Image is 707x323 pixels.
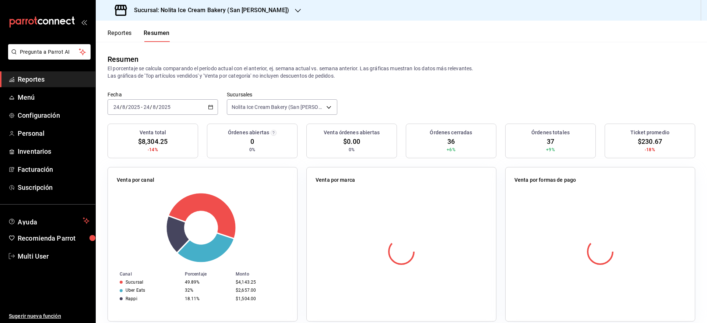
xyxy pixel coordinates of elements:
[638,136,662,146] span: $230.67
[18,164,89,174] span: Facturación
[108,65,695,79] p: El porcentaje se calcula comparando el período actual con el anterior, ej. semana actual vs. sema...
[233,270,297,278] th: Monto
[5,53,91,61] a: Pregunta a Parrot AI
[447,136,455,146] span: 36
[430,129,472,136] h3: Órdenes cerradas
[236,296,285,301] div: $1,504.00
[126,288,145,293] div: Uber Eats
[316,176,355,184] p: Venta por marca
[18,251,89,261] span: Multi User
[81,19,87,25] button: open_drawer_menu
[108,270,182,278] th: Canal
[143,104,150,110] input: --
[349,146,355,153] span: 0%
[185,296,230,301] div: 18.11%
[150,104,152,110] span: /
[108,54,138,65] div: Resumen
[148,146,158,153] span: -14%
[236,288,285,293] div: $2,657.00
[182,270,233,278] th: Porcentaje
[158,104,171,110] input: ----
[20,48,79,56] span: Pregunta a Parrot AI
[18,128,89,138] span: Personal
[126,280,143,285] div: Sucursal
[228,129,269,136] h3: Órdenes abiertas
[18,233,89,243] span: Recomienda Parrot
[531,129,570,136] h3: Órdenes totales
[18,216,80,225] span: Ayuda
[128,6,289,15] h3: Sucursal: Nolita Ice Cream Bakery (San [PERSON_NAME])
[645,146,655,153] span: -18%
[185,280,230,285] div: 49.89%
[18,146,89,156] span: Inventarios
[18,74,89,84] span: Reportes
[141,104,143,110] span: -
[140,129,166,136] h3: Venta total
[108,92,218,97] label: Fecha
[547,136,554,146] span: 37
[128,104,140,110] input: ----
[126,296,137,301] div: Rappi
[250,136,254,146] span: 0
[324,129,380,136] h3: Venta órdenes abiertas
[108,29,132,42] button: Reportes
[18,92,89,102] span: Menú
[8,44,91,60] button: Pregunta a Parrot AI
[120,104,122,110] span: /
[236,280,285,285] div: $4,143.25
[156,104,158,110] span: /
[546,146,555,153] span: +9%
[630,129,669,136] h3: Ticket promedio
[227,92,337,97] label: Sucursales
[144,29,170,42] button: Resumen
[126,104,128,110] span: /
[138,136,168,146] span: $8,304.25
[113,104,120,110] input: --
[122,104,126,110] input: --
[343,136,360,146] span: $0.00
[108,29,170,42] div: navigation tabs
[447,146,455,153] span: +6%
[9,312,89,320] span: Sugerir nueva función
[232,103,324,111] span: Nolita Ice Cream Bakery (San [PERSON_NAME])
[117,176,154,184] p: Venta por canal
[18,110,89,120] span: Configuración
[185,288,230,293] div: 32%
[152,104,156,110] input: --
[514,176,576,184] p: Venta por formas de pago
[249,146,255,153] span: 0%
[18,182,89,192] span: Suscripción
